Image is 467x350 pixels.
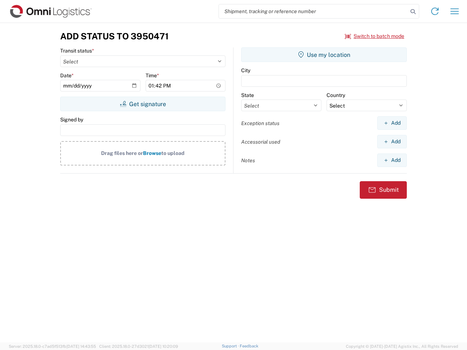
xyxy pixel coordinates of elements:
[60,31,169,42] h3: Add Status to 3950471
[143,150,161,156] span: Browse
[240,344,258,348] a: Feedback
[327,92,345,98] label: Country
[219,4,408,18] input: Shipment, tracking or reference number
[9,344,96,349] span: Server: 2025.18.0-c7ad5f513fb
[241,67,250,74] label: City
[66,344,96,349] span: [DATE] 14:43:55
[241,157,255,164] label: Notes
[241,120,279,127] label: Exception status
[60,72,74,79] label: Date
[377,116,407,130] button: Add
[146,72,159,79] label: Time
[360,181,407,199] button: Submit
[60,47,94,54] label: Transit status
[101,150,143,156] span: Drag files here or
[241,47,407,62] button: Use my location
[377,153,407,167] button: Add
[148,344,178,349] span: [DATE] 10:20:09
[346,343,458,350] span: Copyright © [DATE]-[DATE] Agistix Inc., All Rights Reserved
[377,135,407,148] button: Add
[241,92,254,98] label: State
[222,344,240,348] a: Support
[60,97,225,111] button: Get signature
[345,30,404,42] button: Switch to batch mode
[161,150,185,156] span: to upload
[99,344,178,349] span: Client: 2025.18.0-27d3021
[60,116,83,123] label: Signed by
[241,139,280,145] label: Accessorial used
